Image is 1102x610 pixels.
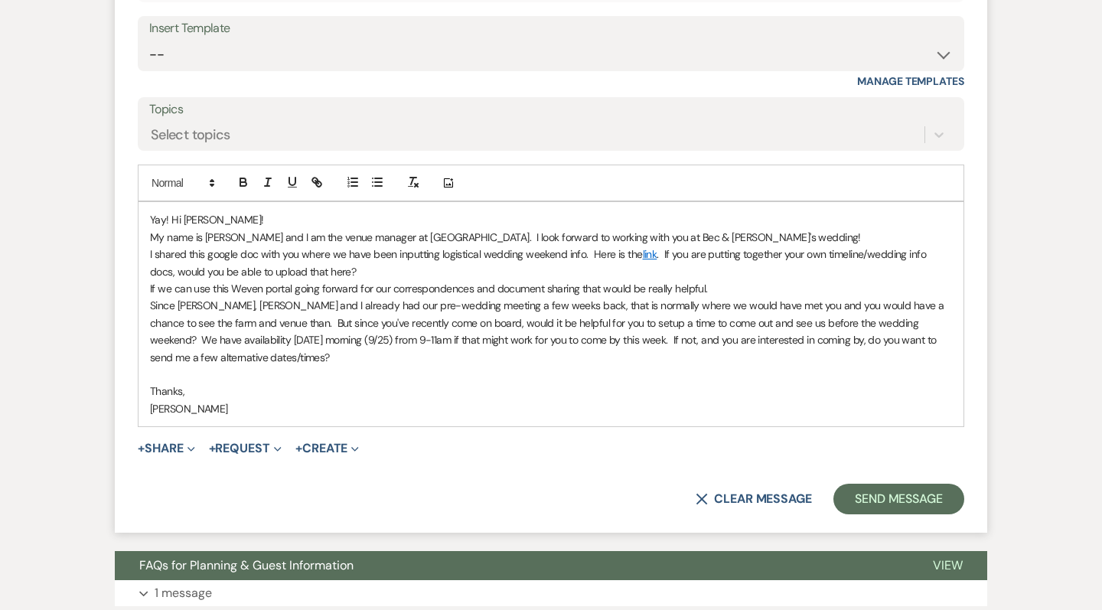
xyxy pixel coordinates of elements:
[150,211,952,228] p: Yay! Hi [PERSON_NAME]!
[150,246,952,280] p: I shared this google doc with you where we have been inputting logistical wedding weekend info. H...
[696,493,812,505] button: Clear message
[149,99,953,121] label: Topics
[150,297,952,366] p: Since [PERSON_NAME], [PERSON_NAME] and I already had our pre-wedding meeting a few weeks back, th...
[149,18,953,40] div: Insert Template
[150,400,952,417] p: [PERSON_NAME]
[209,442,216,455] span: +
[857,74,964,88] a: Manage Templates
[150,383,952,400] p: Thanks,
[933,557,963,573] span: View
[155,583,212,603] p: 1 message
[138,442,145,455] span: +
[115,580,987,606] button: 1 message
[150,280,952,297] p: If we can use this Weven portal going forward for our correspondences and document sharing that w...
[295,442,302,455] span: +
[908,551,987,580] button: View
[209,442,282,455] button: Request
[151,125,230,145] div: Select topics
[139,557,354,573] span: FAQs for Planning & Guest Information
[833,484,964,514] button: Send Message
[295,442,359,455] button: Create
[643,247,657,261] a: link
[115,551,908,580] button: FAQs for Planning & Guest Information
[138,442,195,455] button: Share
[150,229,952,246] p: My name is [PERSON_NAME] and I am the venue manager at [GEOGRAPHIC_DATA]. I look forward to worki...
